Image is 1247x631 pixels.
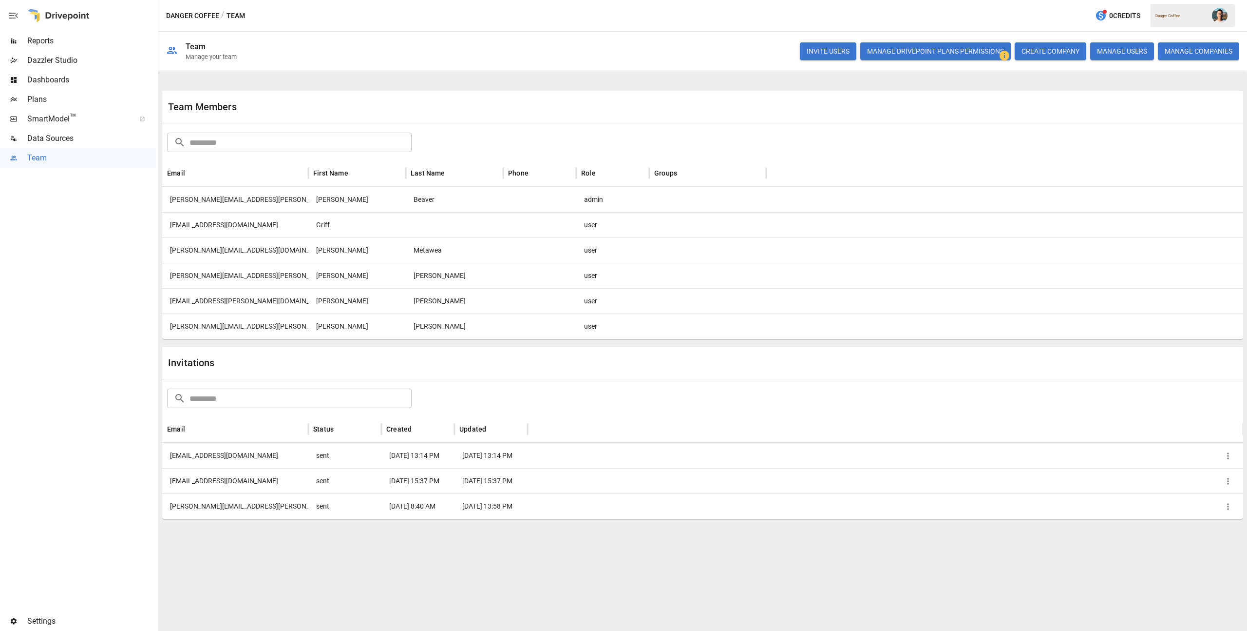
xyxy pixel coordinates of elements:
[162,493,308,519] div: tony.martell@theaspreygroup.com
[167,169,185,177] div: Email
[221,10,225,22] div: /
[411,169,445,177] div: Last Name
[162,443,308,468] div: alex.valencia@upgradelabs.com
[454,443,528,468] div: 7/7/25 13:14 PM
[1155,14,1206,18] div: Danger Coffee
[162,212,308,237] div: griff.long@upgradlabs.com
[860,42,1011,60] button: Manage Drivepoint Plans Permissions
[406,187,503,212] div: Beaver
[576,288,649,314] div: user
[349,166,363,180] button: Sort
[27,55,156,66] span: Dazzler Studio
[576,263,649,288] div: user
[27,35,156,47] span: Reports
[678,166,692,180] button: Sort
[1109,10,1140,22] span: 0 Credits
[1015,42,1086,60] button: CREATE COMPANY
[487,422,501,436] button: Sort
[597,166,610,180] button: Sort
[576,237,649,263] div: user
[70,112,76,124] span: ™
[413,422,426,436] button: Sort
[454,493,528,519] div: 8/11/25 13:58 PM
[27,113,129,125] span: SmartModel
[308,288,406,314] div: Paulina
[1158,42,1239,60] button: MANAGE COMPANIES
[654,169,677,177] div: Groups
[27,74,156,86] span: Dashboards
[27,133,156,144] span: Data Sources
[406,237,503,263] div: Metawea
[308,314,406,339] div: Vanessa
[166,10,219,22] button: Danger Coffee
[162,187,308,212] div: amy.beaver@theaspreygroup.com
[186,42,206,51] div: Team
[406,314,503,339] div: Tapia
[446,166,460,180] button: Sort
[186,422,200,436] button: Sort
[1091,7,1144,25] button: 0Credits
[800,42,856,60] button: INVITE USERS
[381,493,454,519] div: 8/6/25 8:40 AM
[308,212,406,237] div: Griff
[308,468,381,493] div: sent
[308,187,406,212] div: Amy
[186,166,200,180] button: Sort
[454,468,528,493] div: 2/4/25 15:37 PM
[308,237,406,263] div: Hassan
[27,152,156,164] span: Team
[186,53,237,60] div: Manage your team
[308,443,381,468] div: sent
[308,493,381,519] div: sent
[313,425,334,433] div: Status
[162,263,308,288] div: andree.fisher@theaspreygroup.com
[386,425,412,433] div: Created
[335,422,348,436] button: Sort
[406,288,503,314] div: Jami
[27,94,156,105] span: Plans
[576,187,649,212] div: admin
[529,166,543,180] button: Sort
[308,263,406,288] div: Andree
[27,615,156,627] span: Settings
[381,468,454,493] div: 2/4/25 15:37 PM
[576,314,649,339] div: user
[168,101,703,113] div: Team Members
[581,169,596,177] div: Role
[508,169,529,177] div: Phone
[406,263,503,288] div: Fisher
[168,357,703,369] div: Invitations
[162,468,308,493] div: griff.long@upgradelabs.com
[313,169,348,177] div: First Name
[459,425,486,433] div: Updated
[162,288,308,314] div: paulina.jami@theaspreygroup.com
[167,425,185,433] div: Email
[576,212,649,237] div: user
[162,314,308,339] div: vanessa.tapia@theaspreygroup.com
[1090,42,1154,60] button: MANAGE USERS
[381,443,454,468] div: 7/7/25 13:14 PM
[162,237,308,263] div: hassan.metawea@theaspreygroup.com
